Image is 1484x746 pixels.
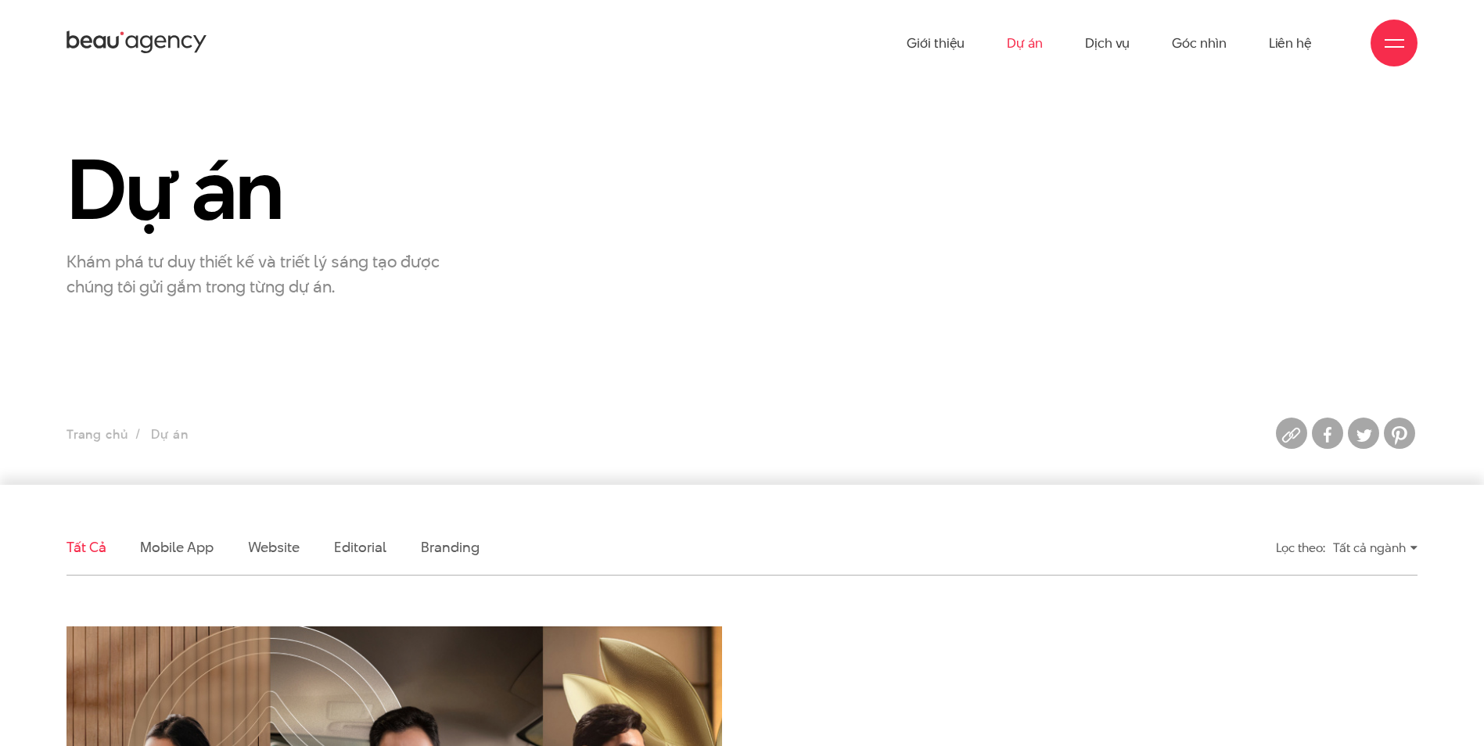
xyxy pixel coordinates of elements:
a: Mobile app [140,537,213,557]
div: Lọc theo: [1276,534,1325,561]
a: Editorial [334,537,386,557]
a: Trang chủ [66,425,128,443]
a: Website [248,537,300,557]
a: Tất cả [66,537,106,557]
h1: Dự án [66,145,490,235]
p: Khám phá tư duy thiết kế và triết lý sáng tạo được chúng tôi gửi gắm trong từng dự án. [66,249,458,299]
div: Tất cả ngành [1333,534,1418,561]
a: Branding [421,537,479,557]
